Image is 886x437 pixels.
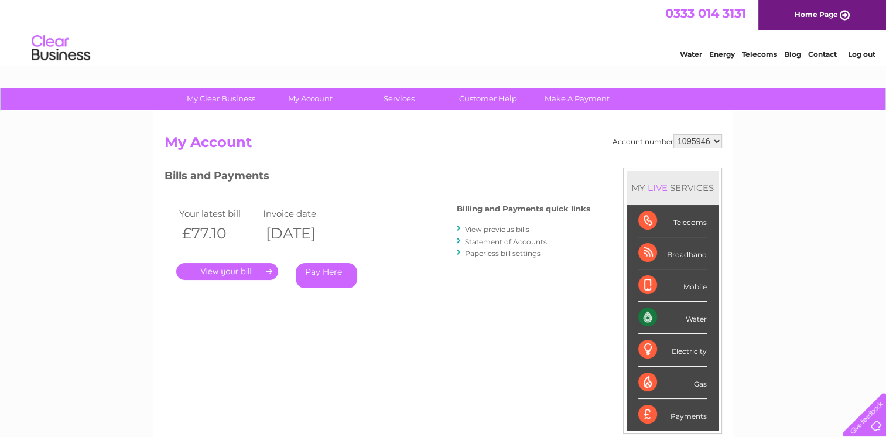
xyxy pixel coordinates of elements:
[638,269,707,302] div: Mobile
[165,134,722,156] h2: My Account
[351,88,447,110] a: Services
[165,168,590,188] h3: Bills and Payments
[167,6,720,57] div: Clear Business is a trading name of Verastar Limited (registered in [GEOGRAPHIC_DATA] No. 3667643...
[173,88,269,110] a: My Clear Business
[638,237,707,269] div: Broadband
[645,182,670,193] div: LIVE
[847,50,875,59] a: Log out
[638,334,707,366] div: Electricity
[665,6,746,21] a: 0333 014 3131
[262,88,358,110] a: My Account
[808,50,837,59] a: Contact
[176,221,261,245] th: £77.10
[457,204,590,213] h4: Billing and Payments quick links
[784,50,801,59] a: Blog
[465,249,541,258] a: Paperless bill settings
[31,30,91,66] img: logo.png
[529,88,625,110] a: Make A Payment
[638,205,707,237] div: Telecoms
[465,225,529,234] a: View previous bills
[680,50,702,59] a: Water
[176,263,278,280] a: .
[176,206,261,221] td: Your latest bill
[440,88,536,110] a: Customer Help
[260,206,344,221] td: Invoice date
[709,50,735,59] a: Energy
[638,399,707,431] div: Payments
[260,221,344,245] th: [DATE]
[742,50,777,59] a: Telecoms
[296,263,357,288] a: Pay Here
[613,134,722,148] div: Account number
[638,302,707,334] div: Water
[465,237,547,246] a: Statement of Accounts
[638,367,707,399] div: Gas
[627,171,719,204] div: MY SERVICES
